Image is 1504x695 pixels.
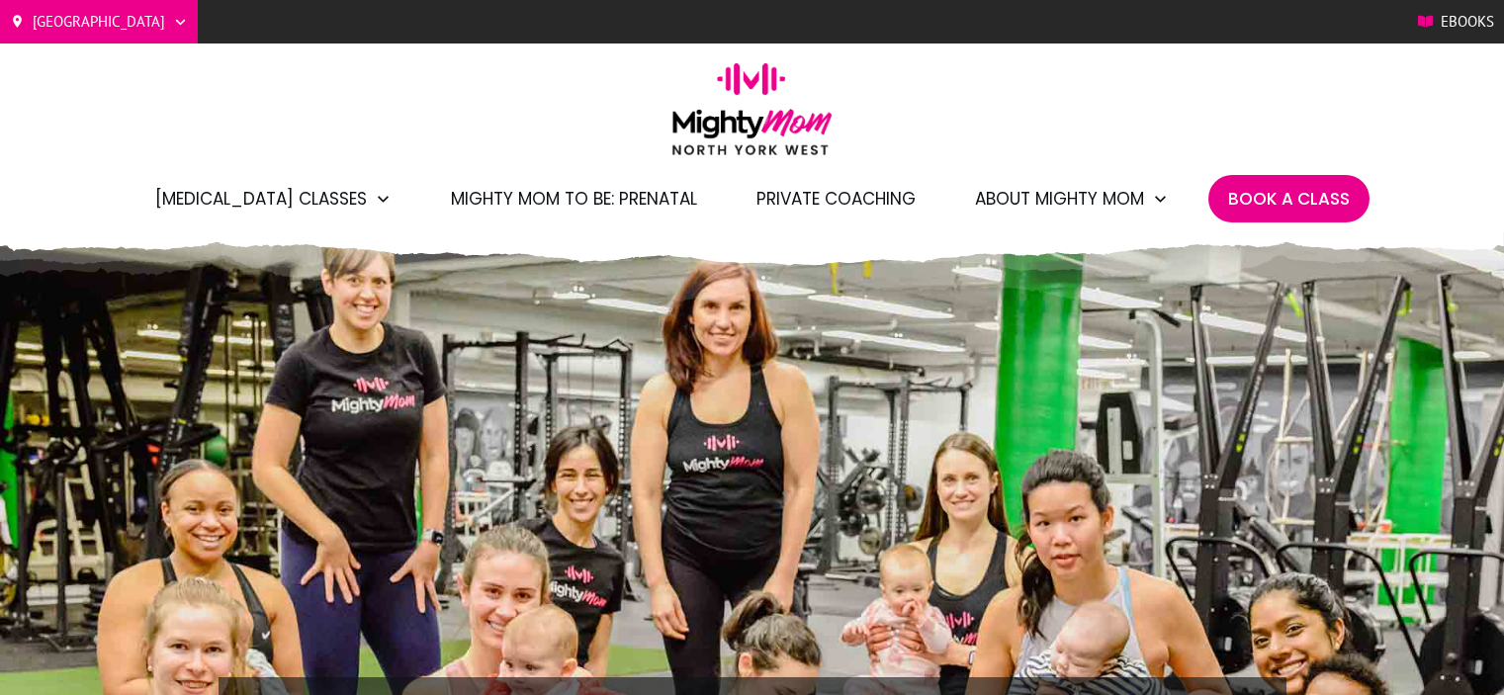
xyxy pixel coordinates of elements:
span: About Mighty Mom [975,182,1144,216]
a: [GEOGRAPHIC_DATA] [10,7,188,37]
a: Private Coaching [756,182,916,216]
a: [MEDICAL_DATA] Classes [155,182,392,216]
a: Mighty Mom to Be: Prenatal [451,182,697,216]
span: Ebooks [1441,7,1494,37]
a: About Mighty Mom [975,182,1169,216]
span: [MEDICAL_DATA] Classes [155,182,367,216]
a: Ebooks [1418,7,1494,37]
a: Book A Class [1228,182,1350,216]
span: [GEOGRAPHIC_DATA] [33,7,165,37]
